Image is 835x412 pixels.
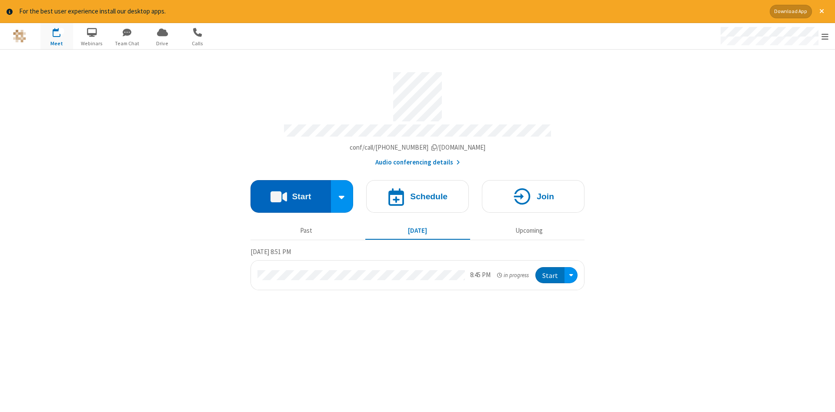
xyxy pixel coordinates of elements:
[537,192,554,201] h4: Join
[350,143,486,151] span: Copy my meeting room link
[181,40,214,47] span: Calls
[250,66,584,167] section: Account details
[250,247,584,290] section: Today's Meetings
[250,248,291,256] span: [DATE] 8:51 PM
[59,28,64,34] div: 1
[250,180,331,213] button: Start
[76,40,108,47] span: Webinars
[815,5,828,18] button: Close alert
[482,180,584,213] button: Join
[712,23,835,49] div: Open menu
[3,23,36,49] button: Logo
[13,30,26,43] img: QA Selenium DO NOT DELETE OR CHANGE
[770,5,812,18] button: Download App
[292,192,311,201] h4: Start
[366,180,469,213] button: Schedule
[410,192,448,201] h4: Schedule
[146,40,179,47] span: Drive
[365,223,470,239] button: [DATE]
[19,7,763,17] div: For the best user experience install our desktop apps.
[254,223,359,239] button: Past
[564,267,578,283] div: Open menu
[375,157,460,167] button: Audio conferencing details
[497,271,529,279] em: in progress
[111,40,144,47] span: Team Chat
[535,267,564,283] button: Start
[40,40,73,47] span: Meet
[331,180,354,213] div: Start conference options
[470,270,491,280] div: 8:45 PM
[477,223,581,239] button: Upcoming
[350,143,486,153] button: Copy my meeting room linkCopy my meeting room link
